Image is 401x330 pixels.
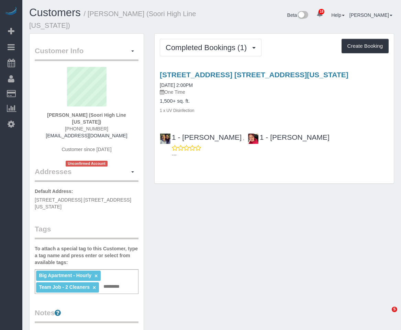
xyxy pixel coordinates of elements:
button: Create Booking [342,39,389,53]
a: [STREET_ADDRESS] [STREET_ADDRESS][US_STATE] [160,71,348,79]
span: Unconfirmed Account [66,161,108,167]
p: --- [172,151,389,158]
img: 1 - Emely Jimenez [248,134,258,144]
small: 1 x UV Disinfection [160,108,194,113]
legend: Notes [35,308,138,323]
p: One Time [160,89,389,95]
a: [PERSON_NAME] [349,12,392,18]
img: 1 - Xiomara Inga [160,134,170,144]
img: New interface [297,11,308,20]
a: [EMAIL_ADDRESS][DOMAIN_NAME] [46,133,127,138]
a: 18 [313,7,326,22]
a: Beta [287,12,309,18]
img: Automaid Logo [4,7,18,16]
h4: 1,500+ sq. ft. [160,98,389,104]
span: 5 [392,307,397,312]
a: 1 - [PERSON_NAME] [248,133,330,141]
a: × [94,273,98,279]
span: 18 [319,9,324,14]
a: Customers [29,7,81,19]
span: Customer since [DATE] [62,147,111,152]
a: × [93,285,96,291]
span: [STREET_ADDRESS] [STREET_ADDRESS][US_STATE] [35,197,131,209]
strong: [PERSON_NAME] (Soori High Line [US_STATE]) [47,112,126,125]
span: Completed Bookings (1) [166,43,250,52]
button: Completed Bookings (1) [160,39,261,56]
span: Big Apartment - Hourly [39,273,91,278]
span: Team Job - 2 Cleaners [39,284,90,290]
a: Help [331,12,345,18]
label: To attach a special tag to this Customer, type a tag name and press enter or select from availabl... [35,245,138,266]
label: Default Address: [35,188,73,195]
legend: Tags [35,224,138,239]
small: / [PERSON_NAME] (Soori High Line [US_STATE]) [29,10,196,29]
a: [DATE] 2:00PM [160,82,193,88]
iframe: Intercom live chat [378,307,394,323]
a: 1 - [PERSON_NAME] [160,133,242,141]
legend: Customer Info [35,46,138,61]
span: , [243,135,244,141]
span: [PHONE_NUMBER] [65,126,108,132]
